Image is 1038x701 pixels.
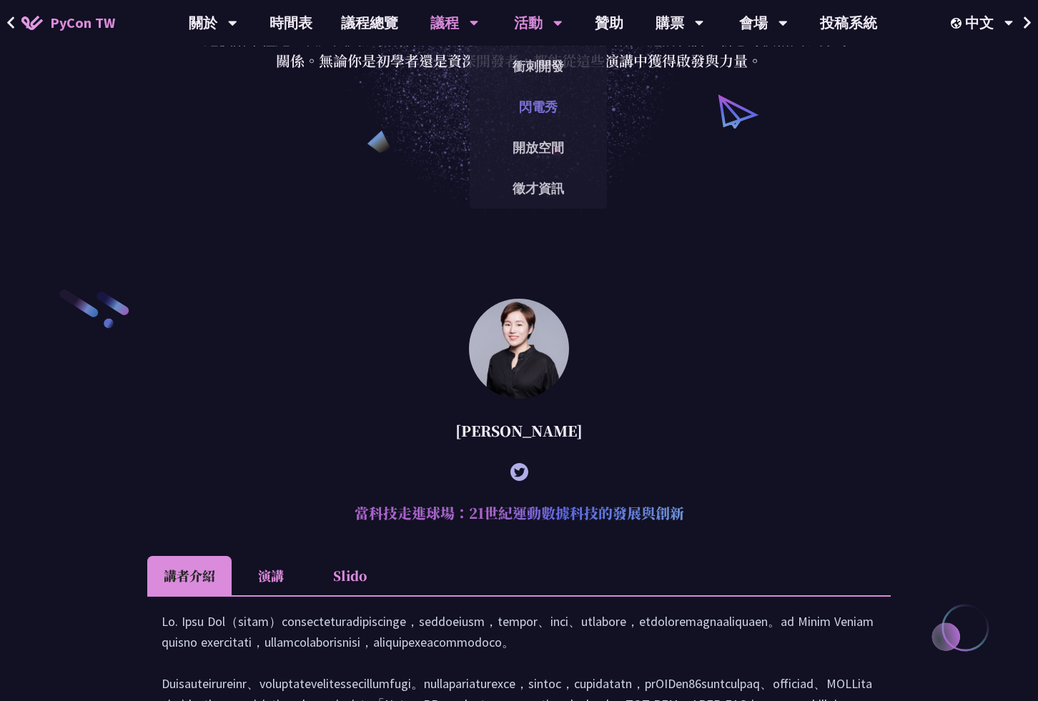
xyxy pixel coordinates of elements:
[50,12,115,34] span: PyCon TW
[469,299,569,399] img: 林滿新
[147,492,891,535] h2: 當科技走進球場：21世紀運動數據科技的發展與創新
[470,131,607,164] a: 開放空間
[21,16,43,30] img: Home icon of PyCon TW 2025
[470,90,607,124] a: 閃電秀
[470,171,607,205] a: 徵才資訊
[147,556,232,595] li: 講者介紹
[7,5,129,41] a: PyCon TW
[232,556,310,595] li: 演講
[951,18,965,29] img: Locale Icon
[147,409,891,452] div: [PERSON_NAME]
[310,556,389,595] li: Slido
[470,49,607,83] a: 衝刺開發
